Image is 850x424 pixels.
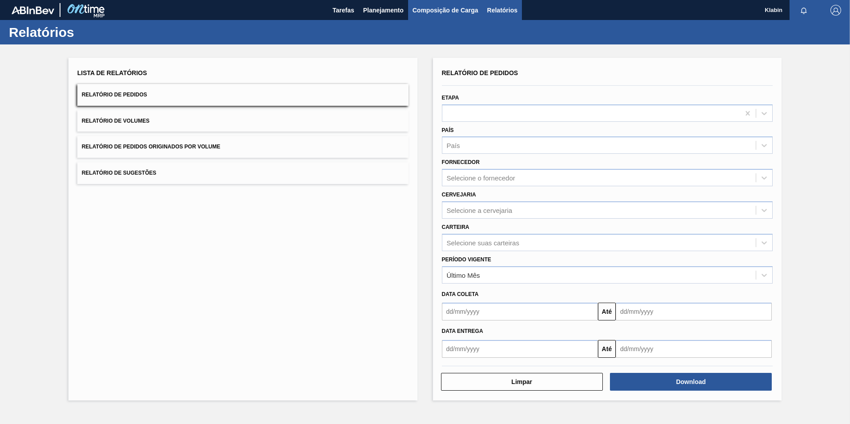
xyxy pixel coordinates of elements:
[447,239,519,246] div: Selecione suas carteiras
[9,27,167,37] h1: Relatórios
[447,271,480,279] div: Último Mês
[610,373,772,391] button: Download
[442,328,483,334] span: Data entrega
[830,5,841,16] img: Logout
[447,174,515,182] div: Selecione o fornecedor
[82,92,147,98] span: Relatório de Pedidos
[363,5,404,16] span: Planejamento
[413,5,478,16] span: Composição de Carga
[77,162,409,184] button: Relatório de Sugestões
[442,192,476,198] label: Cervejaria
[442,159,480,165] label: Fornecedor
[442,69,518,76] span: Relatório de Pedidos
[442,95,459,101] label: Etapa
[442,340,598,358] input: dd/mm/yyyy
[82,170,156,176] span: Relatório de Sugestões
[616,303,772,320] input: dd/mm/yyyy
[442,127,454,133] label: País
[447,206,513,214] div: Selecione a cervejaria
[598,303,616,320] button: Até
[77,110,409,132] button: Relatório de Volumes
[442,291,479,297] span: Data coleta
[442,303,598,320] input: dd/mm/yyyy
[790,4,818,16] button: Notificações
[487,5,517,16] span: Relatórios
[442,256,491,263] label: Período Vigente
[77,136,409,158] button: Relatório de Pedidos Originados por Volume
[77,69,147,76] span: Lista de Relatórios
[441,373,603,391] button: Limpar
[82,118,149,124] span: Relatório de Volumes
[82,144,221,150] span: Relatório de Pedidos Originados por Volume
[598,340,616,358] button: Até
[447,142,460,149] div: País
[333,5,354,16] span: Tarefas
[77,84,409,106] button: Relatório de Pedidos
[12,6,54,14] img: TNhmsLtSVTkK8tSr43FrP2fwEKptu5GPRR3wAAAABJRU5ErkJggg==
[442,224,469,230] label: Carteira
[616,340,772,358] input: dd/mm/yyyy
